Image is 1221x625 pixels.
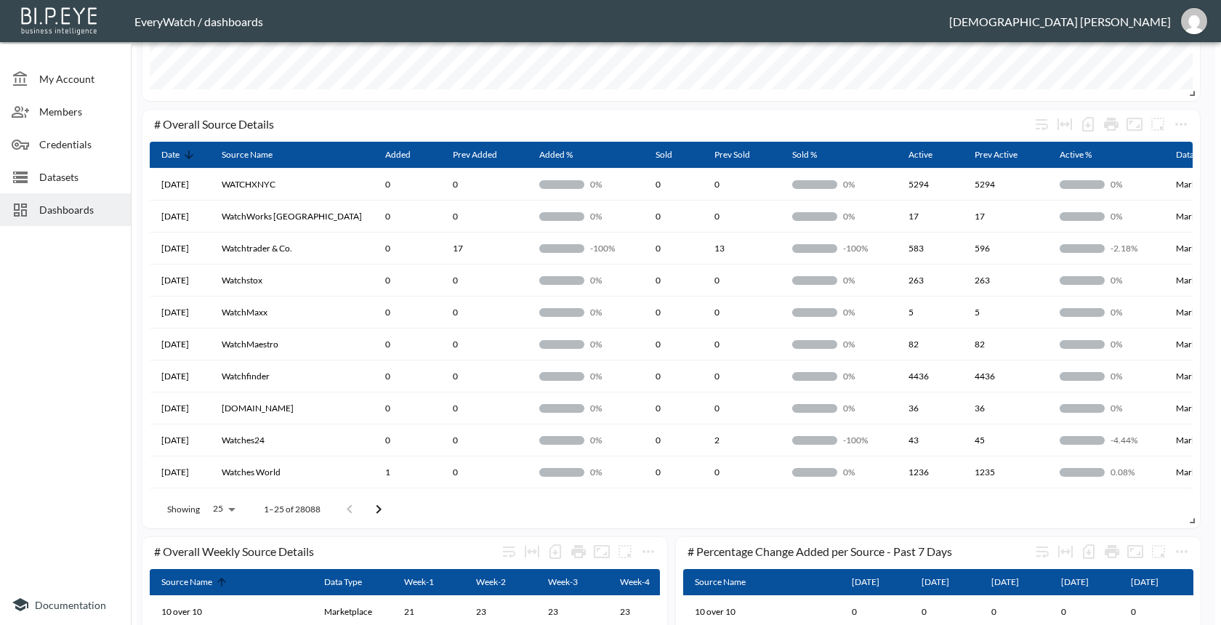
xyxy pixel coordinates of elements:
p: 0% [843,370,885,382]
span: 2025-08-15 [1131,573,1177,591]
div: Source Name [695,573,746,591]
div: Added [385,146,411,164]
th: 17 [963,201,1048,233]
div: 0/100 (0%) [1060,210,1153,222]
span: My Account [39,71,119,86]
span: Prev Active [975,146,1036,164]
div: Week-3 [548,573,578,591]
span: Source Name [161,573,231,591]
th: 0 [703,169,781,201]
th: Watches Together [210,488,374,520]
th: Watchstox [210,265,374,297]
p: 0% [1111,306,1153,318]
div: Toggle table layout between fixed and auto (default: auto) [1053,113,1076,136]
p: -100% [843,242,885,254]
button: more [1147,540,1170,563]
th: 0 [374,297,441,328]
p: 0% [590,402,632,414]
div: 0/100 (0%) [792,370,885,382]
p: 0% [843,338,885,350]
p: -100% [590,242,632,254]
div: Toggle table layout between fixed and auto (default: auto) [520,540,544,563]
div: 25 [206,499,241,518]
div: 2025-08-16 [1061,573,1089,591]
div: [DEMOGRAPHIC_DATA] [PERSON_NAME] [949,15,1171,28]
span: Week-1 [404,573,453,591]
th: 13 [703,233,781,265]
span: Active [908,146,951,164]
th: 263 [963,265,1048,297]
div: Print [1100,540,1124,563]
th: 0 [703,201,781,233]
span: Date [161,146,198,164]
th: 43 [897,424,963,456]
p: 0% [590,210,632,222]
th: 0 [644,265,703,297]
th: 0 [374,424,441,456]
th: 5294 [963,169,1048,201]
th: 0 [644,360,703,392]
th: 0 [374,265,441,297]
p: 0% [1111,338,1153,350]
th: Watchtrader & Co. [210,233,374,265]
p: 0% [1111,402,1153,414]
div: Prev Added [453,146,497,164]
p: 0% [590,306,632,318]
th: 0 [374,328,441,360]
span: Credentials [39,137,119,152]
div: Active [908,146,932,164]
div: 0/100 (0%) [539,466,632,478]
div: Source Name [222,146,273,164]
div: -100/100 (-100%) [792,434,885,446]
p: 0% [843,306,885,318]
div: Wrap text [1030,113,1053,136]
div: 2025-08-18 [922,573,949,591]
span: Sold % [792,146,836,164]
th: Watches24 [210,424,374,456]
div: Toggle table layout between fixed and auto (default: auto) [1054,540,1077,563]
th: WATCHXNYC [210,169,374,201]
th: 2025-08-19 [150,328,210,360]
th: 0 [644,328,703,360]
div: 0/100 (0%) [792,402,885,414]
th: 2025-08-19 [150,233,210,265]
span: Source Name [222,146,291,164]
img: bipeye-logo [18,4,102,36]
p: 0% [590,274,632,286]
div: 0/100 (0%) [1060,178,1153,190]
th: 4436 [897,360,963,392]
span: Chart settings [1170,540,1193,563]
span: Attach chart to a group [613,543,637,557]
p: 0% [590,370,632,382]
span: Active % [1060,146,1111,164]
button: more [637,540,660,563]
div: 0/100 (0%) [539,210,632,222]
th: 0 [441,488,528,520]
p: 0% [1111,370,1153,382]
th: 45 [963,424,1048,456]
th: 0 [703,328,781,360]
div: -100/100 (-100%) [792,242,885,254]
span: 2025-08-16 [1061,573,1108,591]
div: Print [567,540,590,563]
th: 2025-08-19 [150,360,210,392]
th: 0 [374,169,441,201]
th: 1 [374,456,441,488]
div: 0/100 (0%) [1060,402,1153,414]
div: 0/100 (0%) [539,178,632,190]
th: 0 [374,233,441,265]
div: 0/100 (0%) [539,338,632,350]
p: -2.18% [1111,242,1153,254]
div: Source Name [161,573,212,591]
div: 0/100 (0%) [539,274,632,286]
div: 0/100 (0%) [539,306,632,318]
button: Fullscreen [590,540,613,563]
span: Dashboards [39,202,119,217]
button: more [1146,113,1169,136]
th: 2025-08-19 [150,169,210,201]
span: 2025-08-19 [852,573,898,591]
th: 0 [644,297,703,328]
div: Number of rows selected for download: 971 [544,540,567,563]
div: 0/100 (0%) [792,274,885,286]
button: more [1169,113,1193,136]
